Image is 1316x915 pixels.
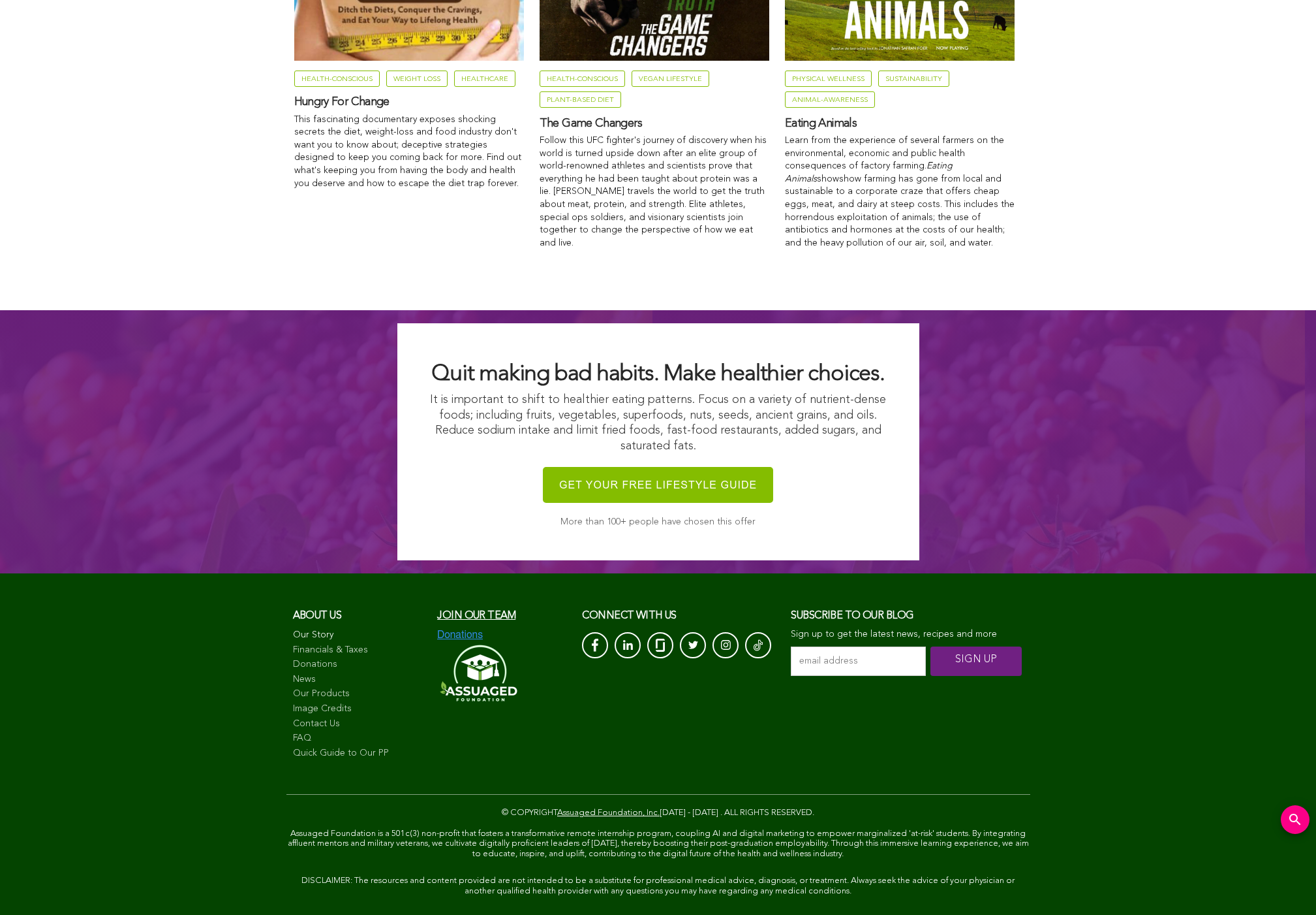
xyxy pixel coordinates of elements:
[294,95,524,110] a: Hungry For Change
[878,71,949,87] a: Tag name Sustainability
[293,747,425,760] a: Quick Guide to Our PP
[1251,852,1316,915] iframe: Chat Widget
[293,732,425,745] a: FAQ
[557,809,660,817] a: Assuaged Foundation, Inc.
[632,71,709,87] a: Tag name Vegan Lifestyle
[540,71,625,87] a: Tag name Health-Conscious
[785,116,1015,131] a: Eating Animals
[930,647,1022,676] input: SIGN UP
[293,673,425,686] a: News
[540,116,769,131] a: The Game Changers
[791,647,926,676] input: email address
[301,876,1015,895] span: DISCLAIMER: The resources and content provided are not intended to be a substitute for profession...
[437,611,515,621] a: Join our team
[294,115,521,188] span: This fascinating documentary exposes shocking secrets the diet, weight-loss and food industry don...
[656,639,665,652] img: glassdoor_White
[543,460,773,509] img: Get your FREE lifestyle guide
[582,611,677,621] span: CONNECT with us
[293,703,425,716] a: Image Credits
[785,91,875,108] a: Tag name Animal-Awareness
[423,362,893,386] h2: Quit making bad habits. Make healthier choices.
[791,629,1023,640] p: Sign up to get the latest news, recipes and more
[293,688,425,701] a: Our Products
[423,393,893,454] p: It is important to shift to healthier eating patterns. Focus on a variety of nutrient-dense foods...
[785,135,1015,249] p: shows
[785,136,1004,170] span: Learn from the experience of several farmers on the environmental, economic and public health con...
[294,71,380,87] a: Tag name Health-Conscious
[454,71,515,87] a: Tag name Healthcare
[437,629,483,641] img: Donations
[785,71,872,87] a: Tag name Physical Wellness
[540,91,621,108] a: Tag name Plant-Based Diet
[293,611,342,621] span: About us
[791,606,1023,626] h3: Subscribe to our blog
[502,809,814,817] span: © COPYRIGHT [DATE] - [DATE] . ALL RIGHTS RESERVED.
[386,71,448,87] a: Tag name Weight Loss
[288,829,1029,858] span: Assuaged Foundation is a 501c(3) non-profit that fosters a transformative remote internship progr...
[785,174,1015,248] span: how farming has gone from local and sustainable to a corporate craze that offers cheap eggs, meat...
[293,644,425,657] a: Financials & Taxes
[540,136,767,248] span: Follow this UFC fighter's journey of discovery when his world is turned upside down after an elit...
[754,639,763,652] img: Tik-Tok-Icon
[293,629,425,642] a: Our Story
[293,658,425,671] a: Donations
[437,641,518,705] img: Assuaged-Foundation-Logo-White
[293,718,425,731] a: Contact Us
[423,516,893,528] p: More than 100+ people have chosen this offer
[785,161,953,184] em: Eating Animals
